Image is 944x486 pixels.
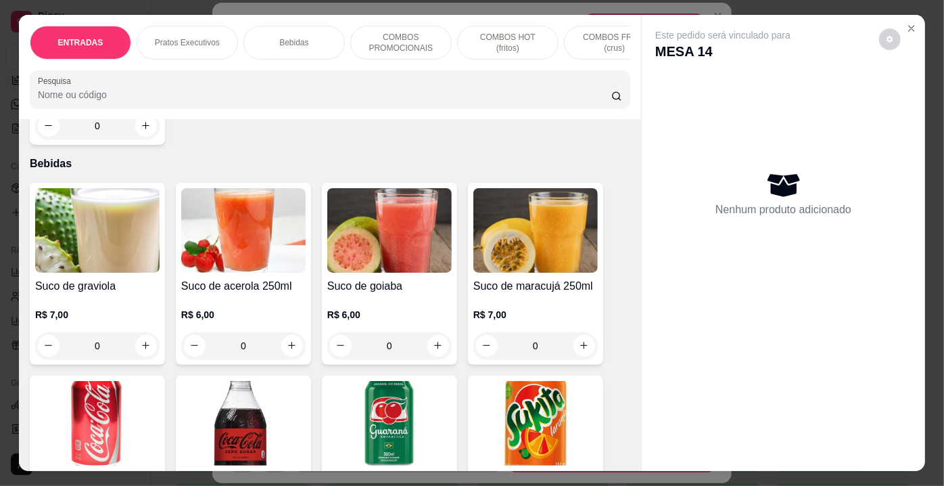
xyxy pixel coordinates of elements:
p: Este pedido será vinculado para [655,28,790,42]
button: decrease-product-quantity [184,335,206,357]
button: decrease-product-quantity [879,28,901,50]
button: decrease-product-quantity [38,335,60,357]
img: product-image [473,188,598,273]
button: increase-product-quantity [573,335,595,357]
img: product-image [473,381,598,466]
p: ENTRADAS [58,37,103,48]
img: product-image [327,188,452,273]
button: increase-product-quantity [427,335,449,357]
h4: Suco de maracujá 250ml [473,278,598,294]
p: R$ 6,00 [181,308,306,322]
img: product-image [327,381,452,466]
p: R$ 7,00 [35,308,160,322]
img: product-image [181,381,306,466]
img: product-image [181,188,306,273]
p: MESA 14 [655,42,790,61]
button: increase-product-quantity [135,115,157,137]
h4: Suco de acerola 250ml [181,278,306,294]
button: decrease-product-quantity [330,335,352,357]
p: COMBOS PROMOCIONAIS [362,32,440,53]
p: Nenhum produto adicionado [715,202,851,218]
p: R$ 7,00 [473,308,598,322]
button: decrease-product-quantity [38,115,60,137]
img: product-image [35,381,160,466]
button: increase-product-quantity [135,335,157,357]
h4: Suco de graviola [35,278,160,294]
p: COMBOS FRIOS (crus) [575,32,654,53]
h4: Suco de goiaba [327,278,452,294]
p: R$ 6,00 [327,308,452,322]
button: increase-product-quantity [281,335,303,357]
p: Bebidas [30,156,630,172]
input: Pesquisa [38,88,611,102]
p: COMBOS HOT (fritos) [469,32,547,53]
button: decrease-product-quantity [476,335,498,357]
p: Pratos Executivos [155,37,220,48]
button: Close [901,18,922,39]
label: Pesquisa [38,75,76,87]
p: Bebidas [279,37,308,48]
img: product-image [35,188,160,273]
